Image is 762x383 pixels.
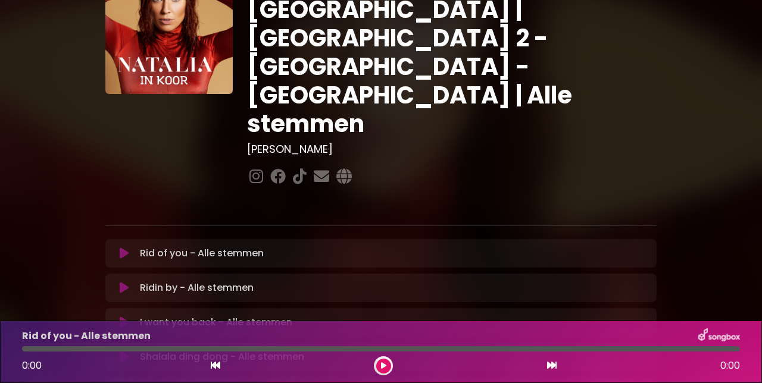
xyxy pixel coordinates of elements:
[140,315,292,329] p: I want you back - Alle stemmen
[22,359,42,372] span: 0:00
[247,143,657,156] h3: [PERSON_NAME]
[698,328,740,344] img: songbox-logo-white.png
[140,246,264,260] p: Rid of you - Alle stemmen
[720,359,740,373] span: 0:00
[22,329,151,343] p: Rid of you - Alle stemmen
[140,281,254,295] p: Ridin by - Alle stemmen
